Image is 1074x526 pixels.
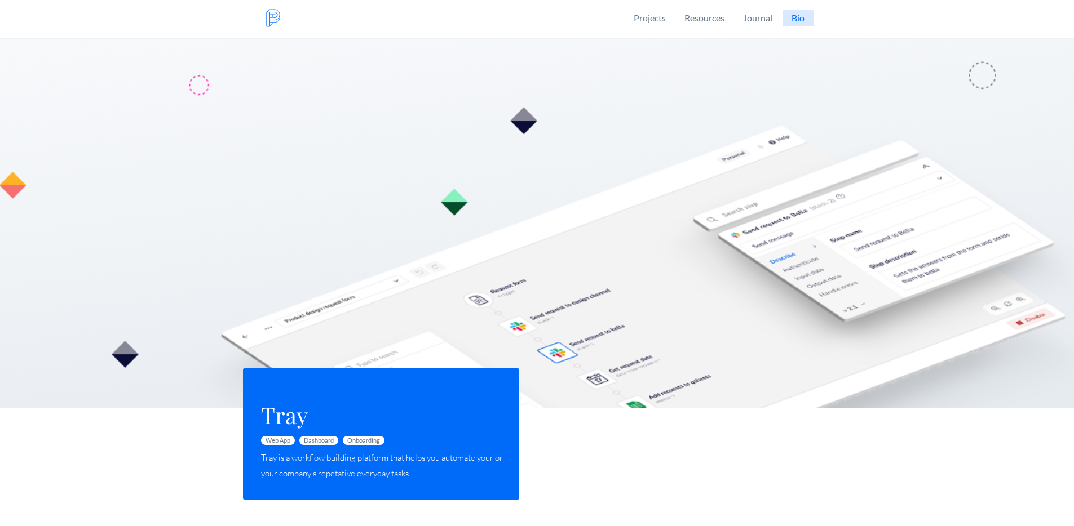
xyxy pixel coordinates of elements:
span: Dashboard [299,436,338,445]
img: Logo [264,9,282,27]
p: Tray is a workflow building platform that helps you automate your or your company's repetative ev... [261,450,508,482]
span: Web App [261,436,295,445]
span: Onboarding [343,436,384,445]
h1: Tray [261,402,508,429]
a: Bio [783,10,814,26]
